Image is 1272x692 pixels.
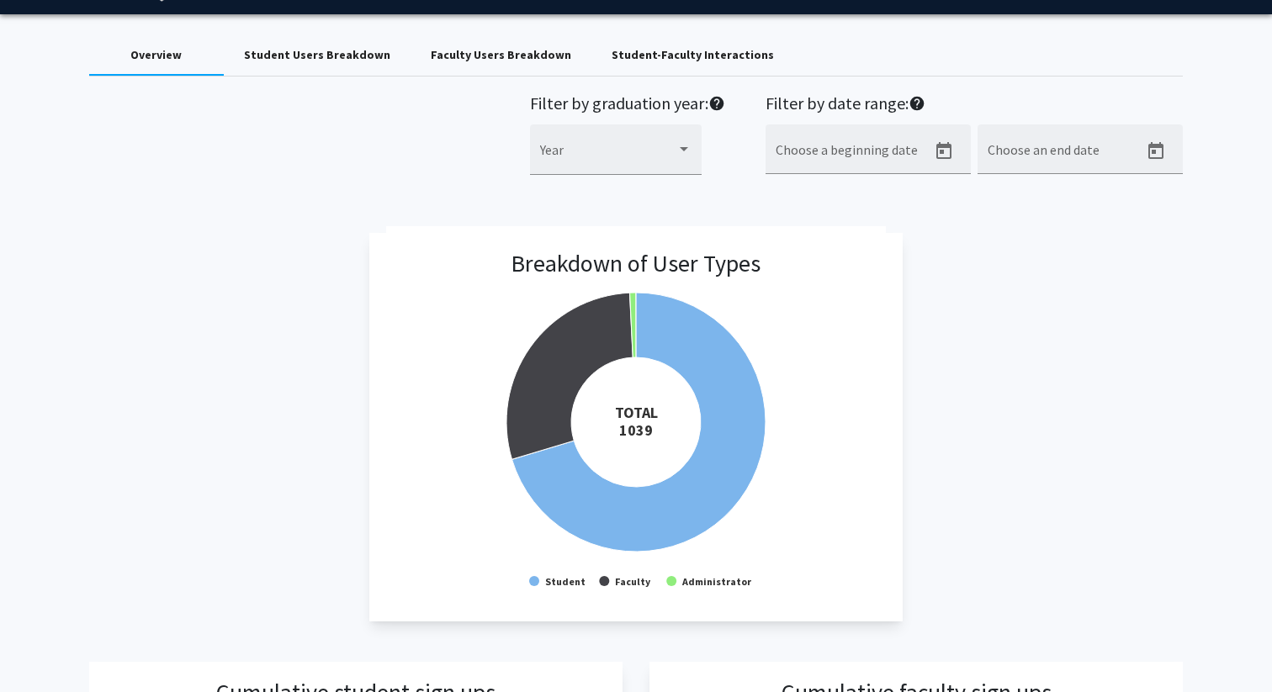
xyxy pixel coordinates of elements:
text: Administrator [681,575,752,588]
button: Open calendar [1139,135,1173,168]
div: Student-Faculty Interactions [612,46,774,64]
h2: Filter by date range: [766,93,1183,118]
div: Faculty Users Breakdown [431,46,571,64]
mat-icon: help [909,93,925,114]
button: Open calendar [927,135,961,168]
mat-icon: help [708,93,725,114]
tspan: TOTAL 1039 [614,403,657,440]
h3: Breakdown of User Types [511,250,761,278]
div: Student Users Breakdown [244,46,390,64]
iframe: Chat [13,616,72,679]
h2: Filter by graduation year: [530,93,725,118]
text: Faculty [615,575,651,588]
div: Overview [130,46,182,64]
text: Student [545,575,586,588]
